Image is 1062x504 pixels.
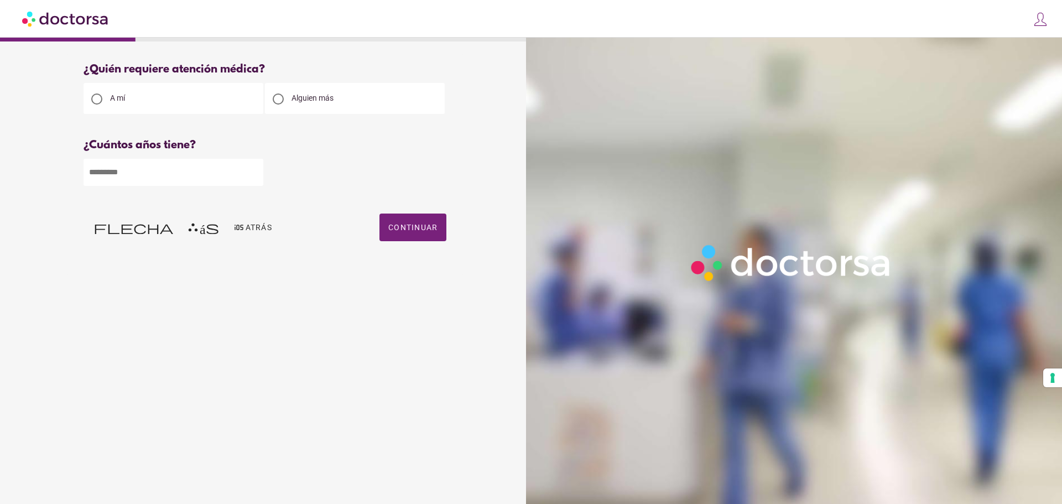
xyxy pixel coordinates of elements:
img: Doctorsa.com [22,6,110,31]
font: Atrás [246,223,272,232]
img: icons8-customer-100.png [1033,12,1048,27]
button: Sus preferencias de consentimiento para las tecnologías de seguimiento [1043,368,1062,387]
font: Alguien más [291,93,334,102]
font: A mí [110,93,125,102]
button: flecha_atrás_ios Atrás [89,214,277,241]
img: Logo-Doctorsa-trans-White-partial-flat.png [685,239,898,287]
font: ¿Quién requiere atención médica? [84,63,265,76]
font: Continuar [388,223,438,232]
button: Continuar [379,214,446,241]
font: ¿Cuántos años tiene? [84,139,196,152]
